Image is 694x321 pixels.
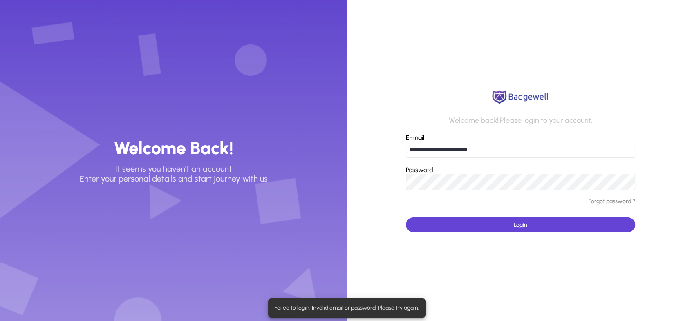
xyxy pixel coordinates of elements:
[268,298,423,318] div: Failed to login, Invalid email or password. Please try again.
[115,164,232,174] p: It seems you haven't an account
[406,217,635,232] button: Login
[589,198,635,205] a: Forgot password ?
[406,134,424,142] label: E-mail
[490,89,551,105] img: logo.png
[449,116,592,125] p: Welcome back! Please login to your account.
[80,174,268,184] p: Enter your personal details and start journey with us
[514,221,527,228] span: Login
[114,137,233,159] h3: Welcome Back!
[406,166,433,174] label: Password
